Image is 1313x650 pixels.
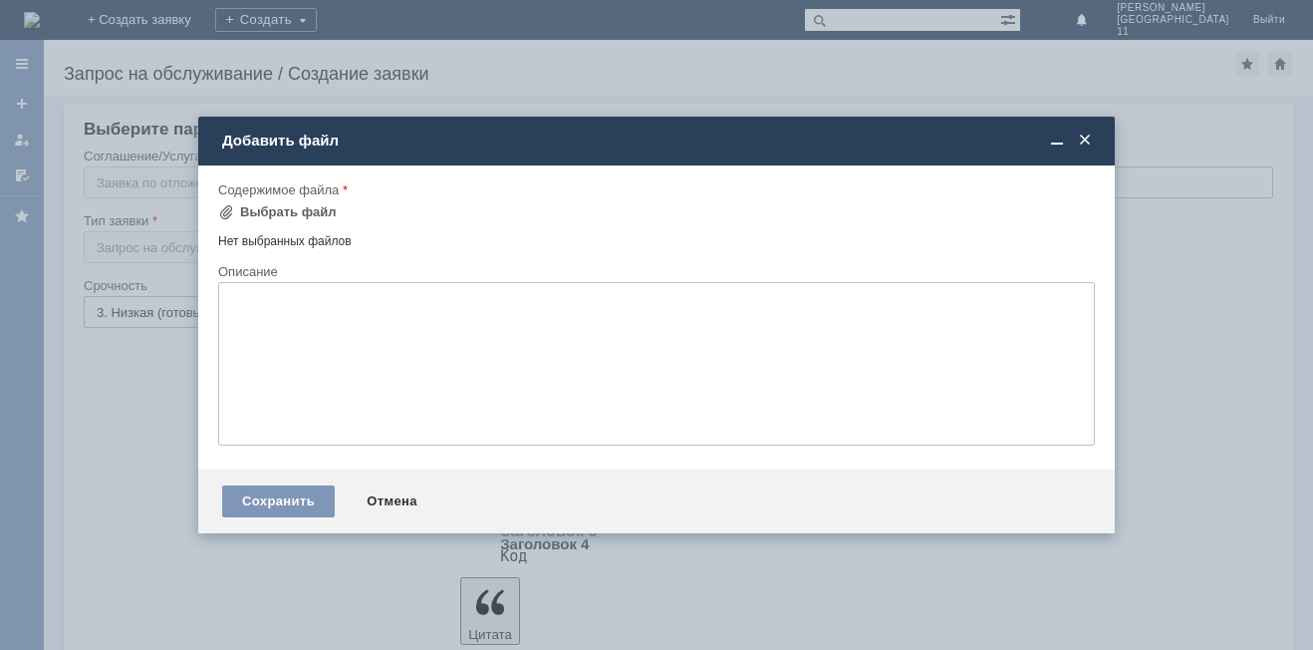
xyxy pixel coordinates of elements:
div: Выбрать файл [240,204,337,220]
div: Просьба удалить отложенные чеки за [DATE] [8,8,291,40]
div: Описание [218,265,1091,278]
div: Нет выбранных файлов [218,226,1095,249]
span: Закрыть [1075,132,1095,150]
div: Содержимое файла [218,183,1091,196]
div: Добавить файл [222,132,1095,150]
span: Свернуть (Ctrl + M) [1047,132,1067,150]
